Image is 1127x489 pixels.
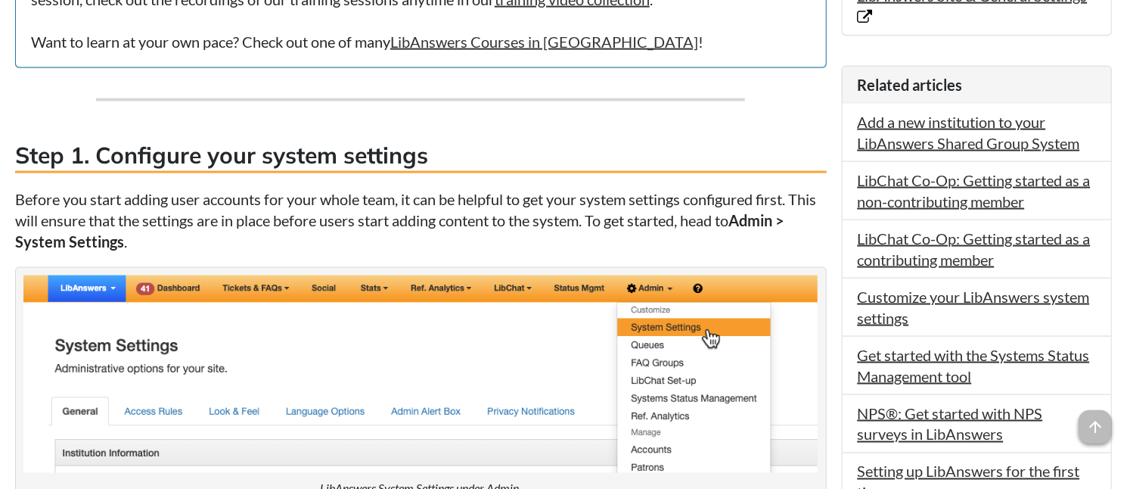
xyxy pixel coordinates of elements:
a: NPS®: Get started with NPS surveys in LibAnswers [858,404,1043,444]
img: The System Settings page [23,276,818,473]
a: Add a new institution to your LibAnswers Shared Group System [858,113,1080,152]
a: Customize your LibAnswers system settings [858,288,1090,327]
span: Related articles [858,76,963,94]
a: LibChat Co-Op: Getting started as a non-contributing member [858,171,1091,210]
h3: Step 1. Configure your system settings [15,139,827,173]
span: arrow_upward [1079,410,1112,444]
a: LibAnswers Courses in [GEOGRAPHIC_DATA] [390,33,698,51]
p: Before you start adding user accounts for your whole team, it can be helpful to get your system s... [15,188,827,252]
a: LibChat Co-Op: Getting started as a contributing member [858,229,1091,269]
a: arrow_upward [1079,412,1112,430]
a: Get started with the Systems Status Management tool [858,346,1090,385]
